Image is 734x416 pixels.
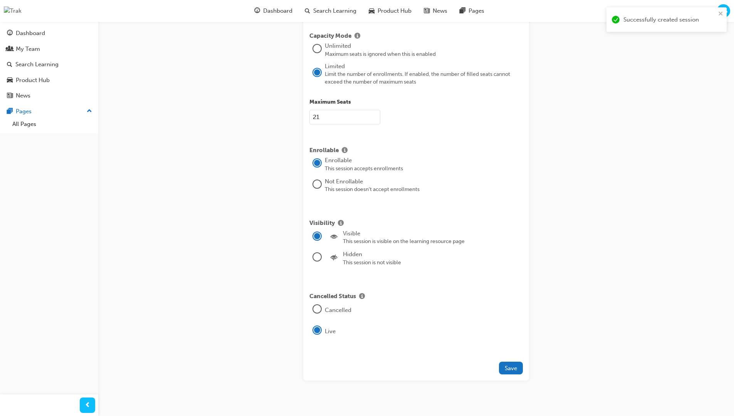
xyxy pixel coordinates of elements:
button: Save [499,362,523,374]
span: Cancelled Status [309,292,356,302]
span: info-icon [338,220,344,227]
button: TG [717,4,730,18]
a: Search Learning [3,57,95,72]
button: close [718,10,724,19]
div: This session is not visible [343,259,523,267]
span: info-icon [342,148,348,154]
button: Show info [356,292,368,302]
div: Maximum seats is ignored when this is enabled [325,50,523,58]
a: Product Hub [3,73,95,87]
span: news-icon [424,6,430,16]
div: Pages [16,107,32,116]
div: Cancelled [325,306,523,315]
p: Maximum Seats [309,98,523,107]
div: Limited [325,62,523,71]
div: Successfully created session [623,15,716,24]
button: Show info [351,32,363,41]
div: Enrollable [325,156,523,165]
a: guage-iconDashboard [248,3,299,19]
a: pages-iconPages [454,3,490,19]
span: info-icon [359,294,365,300]
div: Dashboard [16,29,45,38]
span: News [433,7,447,15]
a: Dashboard [3,26,95,40]
span: Search Learning [313,7,356,15]
div: Live [325,327,523,336]
span: guage-icon [254,6,260,16]
span: pages-icon [7,108,13,115]
div: Limit the number of enrollments. If enabled, the number of filled seats cannot exceed the number ... [325,70,523,86]
span: people-icon [7,46,13,53]
button: DashboardMy TeamSearch LearningProduct HubNews [3,25,95,104]
a: My Team [3,42,95,56]
span: up-icon [87,106,92,116]
span: search-icon [305,6,310,16]
div: Visible [343,229,523,238]
button: Show info [335,219,347,228]
div: This session is visible on the learning resource page [343,238,523,245]
button: Pages [3,104,95,119]
span: Save [505,365,517,372]
a: search-iconSearch Learning [299,3,363,19]
button: Show info [339,146,351,156]
span: noeye-icon [331,255,337,262]
div: Not Enrollable [325,177,523,186]
div: This session doesn't accept enrollments [325,186,523,193]
span: Dashboard [263,7,292,15]
div: Hidden [343,250,523,259]
div: This session accepts enrollments [325,165,523,173]
a: All Pages [9,118,95,130]
a: News [3,89,95,103]
span: car-icon [7,77,13,84]
div: Product Hub [16,76,50,85]
span: Visibility [309,219,335,228]
img: Trak [4,7,22,15]
span: news-icon [7,92,13,99]
a: car-iconProduct Hub [363,3,418,19]
span: Capacity Mode [309,32,351,41]
span: pages-icon [460,6,465,16]
div: Unlimited [325,42,523,50]
div: News [16,91,30,100]
span: info-icon [354,33,360,40]
span: car-icon [369,6,375,16]
span: Pages [469,7,484,15]
div: Search Learning [15,60,59,69]
div: My Team [16,45,40,54]
span: prev-icon [85,401,91,410]
span: guage-icon [7,30,13,37]
a: news-iconNews [418,3,454,19]
span: eye-icon [331,234,337,241]
span: search-icon [7,61,12,68]
span: Product Hub [378,7,412,15]
span: Enrollable [309,146,339,156]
